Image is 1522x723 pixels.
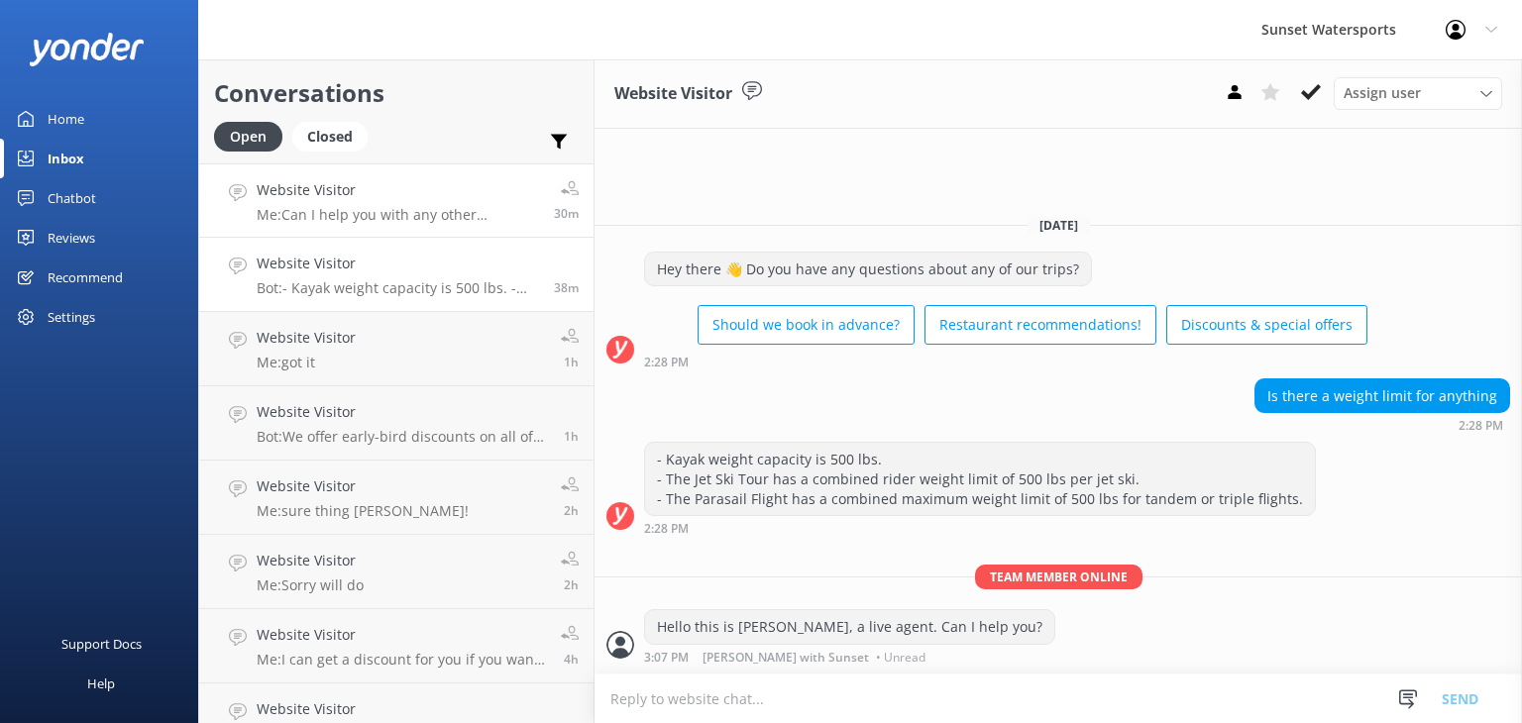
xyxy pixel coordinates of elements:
[199,238,594,312] a: Website VisitorBot:- Kayak weight capacity is 500 lbs. - The Jet Ski Tour has a combined rider we...
[703,652,869,664] span: [PERSON_NAME] with Sunset
[1254,418,1510,432] div: 01:28pm 10-Aug-2025 (UTC -05:00) America/Cancun
[975,565,1142,589] span: Team member online
[292,125,378,147] a: Closed
[199,386,594,461] a: Website VisitorBot:We offer early-bird discounts on all of our morning trips. When you book direc...
[292,122,368,152] div: Closed
[644,355,1367,368] div: 01:28pm 10-Aug-2025 (UTC -05:00) America/Cancun
[214,125,292,147] a: Open
[564,428,579,445] span: 12:10pm 10-Aug-2025 (UTC -05:00) America/Cancun
[257,401,549,423] h4: Website Visitor
[1166,305,1367,345] button: Discounts & special offers
[48,139,84,178] div: Inbox
[257,502,469,520] p: Me: sure thing [PERSON_NAME]!
[48,178,96,218] div: Chatbot
[876,652,925,664] span: • Unread
[1334,77,1502,109] div: Assign User
[644,650,1055,664] div: 02:07pm 10-Aug-2025 (UTC -05:00) America/Cancun
[257,475,469,497] h4: Website Visitor
[645,610,1054,644] div: Hello this is [PERSON_NAME], a live agent. Can I help you?
[257,698,549,720] h4: Website Visitor
[199,461,594,535] a: Website VisitorMe:sure thing [PERSON_NAME]!2h
[554,205,579,222] span: 01:37pm 10-Aug-2025 (UTC -05:00) America/Cancun
[645,253,1091,286] div: Hey there 👋 Do you have any questions about any of our trips?
[48,218,95,258] div: Reviews
[645,443,1315,515] div: - Kayak weight capacity is 500 lbs. - The Jet Ski Tour has a combined rider weight limit of 500 l...
[644,652,689,664] strong: 3:07 PM
[199,163,594,238] a: Website VisitorMe:Can I help you with any other questions?30m
[257,279,539,297] p: Bot: - Kayak weight capacity is 500 lbs. - The Jet Ski Tour has a combined rider weight limit of ...
[257,651,546,669] p: Me: I can get a discount for you if you want to go in the morning. Please give me a call at [PHON...
[564,651,579,668] span: 10:01am 10-Aug-2025 (UTC -05:00) America/Cancun
[698,305,915,345] button: Should we book in advance?
[257,179,539,201] h4: Website Visitor
[199,312,594,386] a: Website VisitorMe:got it1h
[199,609,594,683] a: Website VisitorMe:I can get a discount for you if you want to go in the morning. Please give me a...
[257,428,549,446] p: Bot: We offer early-bird discounts on all of our morning trips. When you book direct, we guarante...
[1459,420,1503,432] strong: 2:28 PM
[644,357,689,368] strong: 2:28 PM
[199,535,594,609] a: Website VisitorMe:Sorry will do2h
[48,99,84,139] div: Home
[257,327,356,349] h4: Website Visitor
[644,521,1316,535] div: 01:28pm 10-Aug-2025 (UTC -05:00) America/Cancun
[644,523,689,535] strong: 2:28 PM
[48,297,95,337] div: Settings
[564,354,579,370] span: 12:32pm 10-Aug-2025 (UTC -05:00) America/Cancun
[48,258,123,297] div: Recommend
[564,502,579,519] span: 11:50am 10-Aug-2025 (UTC -05:00) America/Cancun
[1255,379,1509,413] div: Is there a weight limit for anything
[257,624,546,646] h4: Website Visitor
[564,576,579,593] span: 11:46am 10-Aug-2025 (UTC -05:00) America/Cancun
[614,81,732,107] h3: Website Visitor
[1344,82,1421,104] span: Assign user
[87,664,115,703] div: Help
[214,122,282,152] div: Open
[257,206,539,224] p: Me: Can I help you with any other questions?
[30,33,144,65] img: yonder-white-logo.png
[1028,217,1090,234] span: [DATE]
[257,576,364,594] p: Me: Sorry will do
[214,74,579,112] h2: Conversations
[554,279,579,296] span: 01:28pm 10-Aug-2025 (UTC -05:00) America/Cancun
[924,305,1156,345] button: Restaurant recommendations!
[257,550,364,571] h4: Website Visitor
[61,624,142,664] div: Support Docs
[257,354,356,371] p: Me: got it
[257,253,539,274] h4: Website Visitor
